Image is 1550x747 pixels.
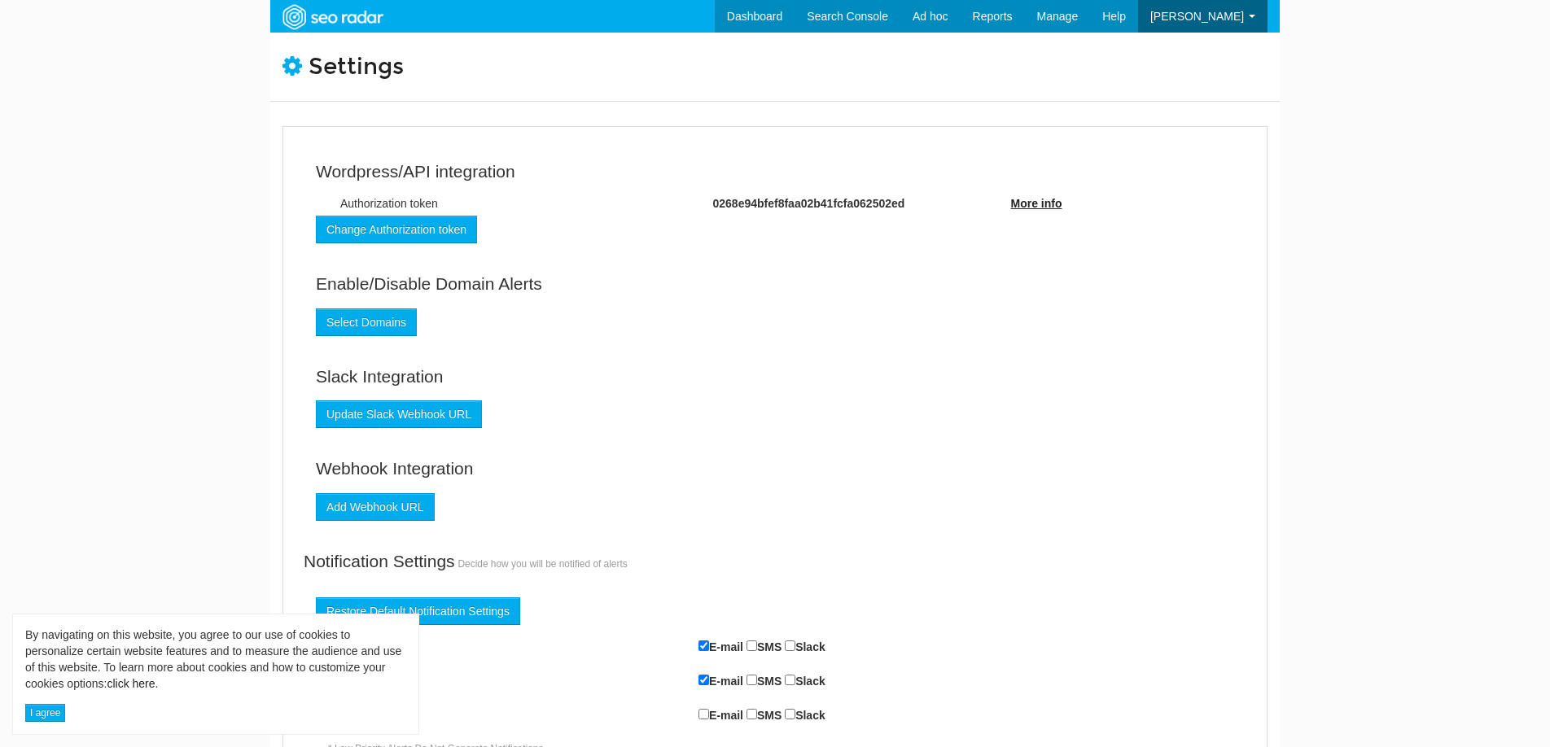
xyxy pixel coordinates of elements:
a: Select Domains [316,308,417,336]
span: Slack Integration [316,367,443,386]
div: High [316,671,698,688]
div: By navigating on this website, you agree to our use of cookies to personalize certain website fea... [25,627,406,692]
span: Manage [1037,10,1079,23]
button: I agree [25,704,65,722]
a: Add Webhook URL [316,493,435,521]
input: SMS [747,675,757,685]
span: Reports [973,10,1013,23]
span: Settings [309,53,404,81]
span: Enable/Disable Domain Alerts [316,274,542,293]
span: Search Console [807,10,888,23]
a: click here [107,677,155,690]
span: Wordpress/API integration [316,162,515,181]
label: E-mail [698,705,743,723]
a: Restore Default Notification Settings [316,597,520,625]
label: Slack [785,671,825,689]
small: Decide how you will be notified of alerts [458,558,628,570]
a: Update Slack Webhook URL [316,400,482,428]
input: Slack [785,675,795,685]
input: Slack [785,709,795,719]
label: Slack [785,637,825,655]
div: Authorization token [328,195,701,212]
input: E-mail [698,709,709,719]
label: SMS [747,671,782,689]
label: E-mail [698,637,743,655]
div: Critical [316,637,698,653]
input: E-mail [698,640,709,651]
label: 0268e94bfef8faa02b41fcfa062502ed [713,195,905,212]
img: SEORadar [276,2,388,32]
span: Notification Settings [304,552,455,570]
a: More info [1011,197,1062,210]
span: Ad hoc [913,10,948,23]
input: SMS [747,640,757,651]
label: SMS [747,705,782,723]
label: SMS [747,637,782,655]
span: Webhook Integration [316,459,473,478]
span: [PERSON_NAME] [1150,10,1244,23]
a: Change Authorization token [316,216,477,243]
label: Slack [785,705,825,723]
span: Help [1102,10,1126,23]
input: SMS [747,709,757,719]
input: E-mail [698,675,709,685]
input: Slack [785,640,795,651]
div: Medium [316,705,698,722]
label: E-mail [698,671,743,689]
